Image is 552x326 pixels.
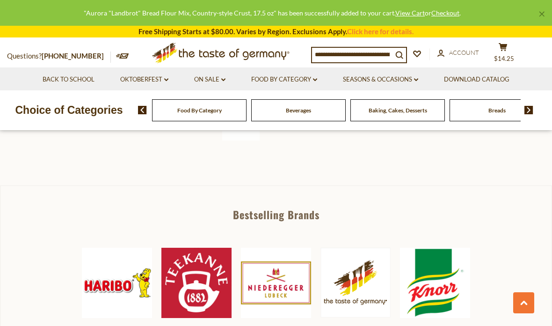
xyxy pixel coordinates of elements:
[494,55,514,62] span: $14.25
[0,209,552,220] div: Bestselling Brands
[251,74,317,85] a: Food By Category
[395,9,425,17] a: View Cart
[431,9,459,17] a: Checkout
[42,52,104,60] a: [PHONE_NUMBER]
[120,74,168,85] a: Oktoberfest
[286,107,311,114] a: Beverages
[177,107,222,114] a: Food By Category
[347,27,414,36] a: Click here for details.
[194,74,225,85] a: On Sale
[400,248,470,318] img: Knorr
[449,49,479,56] span: Account
[7,7,537,18] div: "Aurora "Landbrot" Bread Flour Mix, Country-style Crust, 17.5 oz" has been successfully added to ...
[524,106,533,114] img: next arrow
[539,11,545,17] a: ×
[489,43,517,66] button: $14.25
[161,248,232,318] img: Teekanne
[43,74,94,85] a: Back to School
[320,248,391,318] img: The Taste of Germany
[488,107,506,114] a: Breads
[444,74,509,85] a: Download Catalog
[369,107,427,114] a: Baking, Cakes, Desserts
[82,248,152,318] img: Haribo
[7,50,111,62] p: Questions?
[437,48,479,58] a: Account
[138,106,147,114] img: previous arrow
[343,74,418,85] a: Seasons & Occasions
[241,248,311,318] img: Niederegger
